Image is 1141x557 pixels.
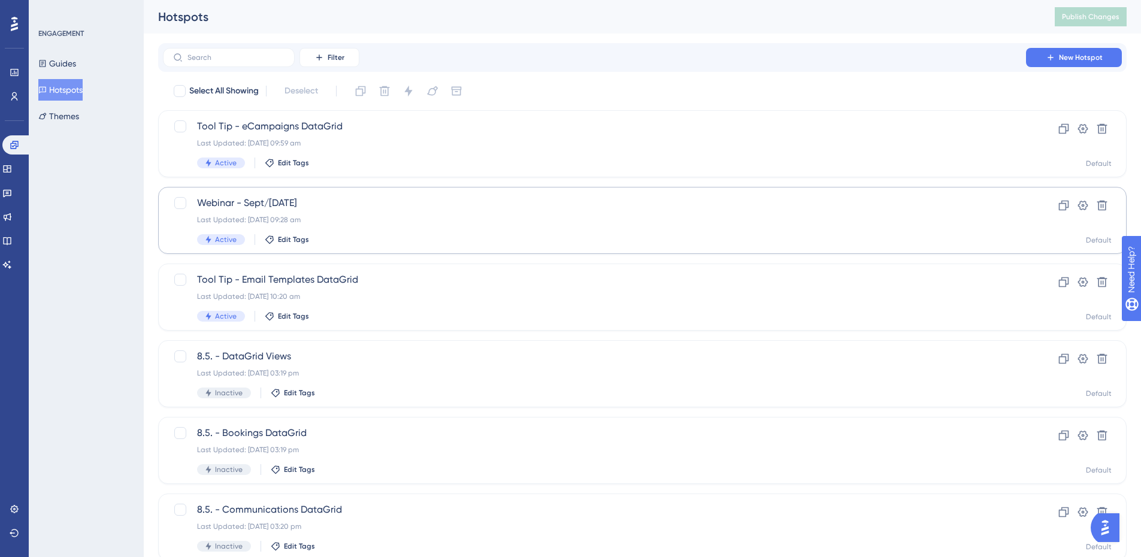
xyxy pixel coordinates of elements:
button: Deselect [274,80,329,102]
div: Hotspots [158,8,1025,25]
div: Default [1086,312,1112,322]
span: Active [215,235,237,244]
div: Default [1086,465,1112,475]
button: Edit Tags [265,158,309,168]
button: Filter [299,48,359,67]
span: Inactive [215,388,243,398]
span: Edit Tags [284,465,315,474]
div: Last Updated: [DATE] 09:28 am [197,215,992,225]
span: Edit Tags [278,235,309,244]
iframe: UserGuiding AI Assistant Launcher [1091,510,1127,546]
div: Default [1086,159,1112,168]
span: Edit Tags [284,541,315,551]
button: Publish Changes [1055,7,1127,26]
span: Select All Showing [189,84,259,98]
div: Last Updated: [DATE] 09:59 am [197,138,992,148]
button: Edit Tags [271,465,315,474]
span: Need Help? [28,3,75,17]
div: ENGAGEMENT [38,29,84,38]
span: Active [215,158,237,168]
div: Default [1086,235,1112,245]
button: Edit Tags [265,235,309,244]
span: Edit Tags [278,311,309,321]
input: Search [187,53,285,62]
button: Guides [38,53,76,74]
span: Tool Tip - eCampaigns DataGrid [197,119,992,134]
span: Webinar - Sept/[DATE] [197,196,992,210]
button: New Hotspot [1026,48,1122,67]
button: Hotspots [38,79,83,101]
span: Edit Tags [284,388,315,398]
span: Inactive [215,541,243,551]
div: Default [1086,542,1112,552]
button: Edit Tags [271,541,315,551]
div: Last Updated: [DATE] 10:20 am [197,292,992,301]
div: Last Updated: [DATE] 03:19 pm [197,445,992,455]
span: 8.5. - DataGrid Views [197,349,992,364]
span: Inactive [215,465,243,474]
button: Edit Tags [265,311,309,321]
span: Active [215,311,237,321]
div: Default [1086,389,1112,398]
span: New Hotspot [1059,53,1103,62]
span: Edit Tags [278,158,309,168]
div: Last Updated: [DATE] 03:20 pm [197,522,992,531]
div: Last Updated: [DATE] 03:19 pm [197,368,992,378]
span: Publish Changes [1062,12,1119,22]
span: Filter [328,53,344,62]
button: Edit Tags [271,388,315,398]
span: 8.5. - Bookings DataGrid [197,426,992,440]
span: Tool Tip - Email Templates DataGrid [197,273,992,287]
span: Deselect [285,84,318,98]
button: Themes [38,105,79,127]
span: 8.5. - Communications DataGrid [197,502,992,517]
